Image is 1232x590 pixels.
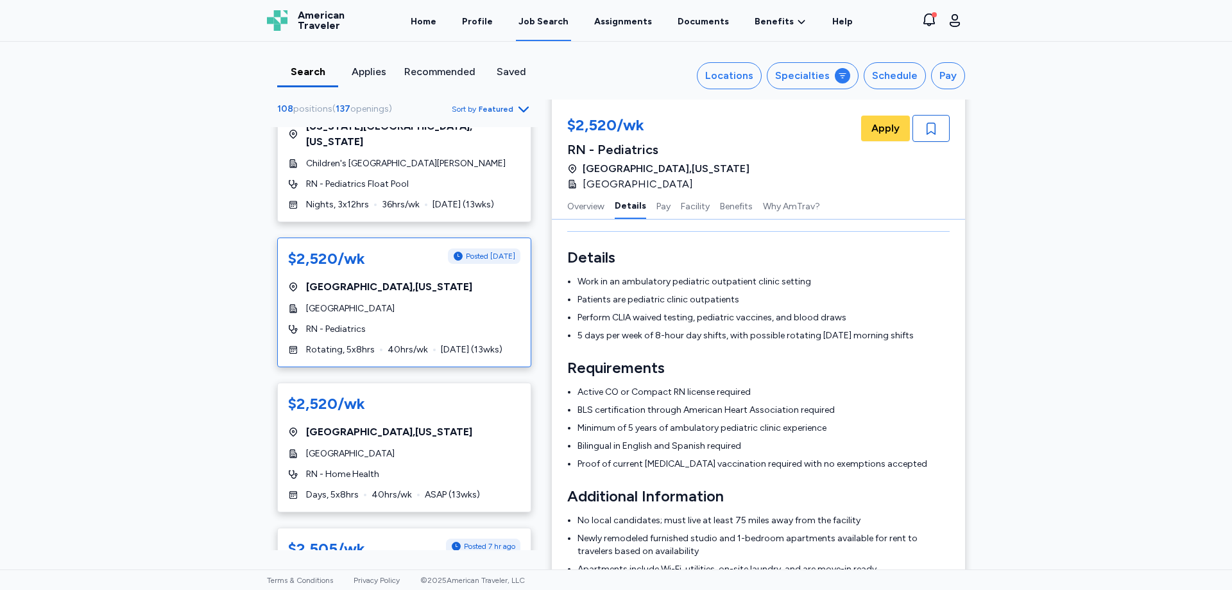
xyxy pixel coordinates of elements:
[577,275,950,288] li: Work in an ambulatory pediatric outpatient clinic setting
[404,64,475,80] div: Recommended
[306,157,506,170] span: Children's [GEOGRAPHIC_DATA][PERSON_NAME]
[306,468,379,481] span: RN - Home Health
[567,141,749,159] div: RN - Pediatrics
[288,394,365,414] div: $2,520/wk
[939,68,957,83] div: Pay
[864,62,926,89] button: Schedule
[697,62,762,89] button: Locations
[775,68,830,83] div: Specialties
[293,103,332,114] span: positions
[577,386,950,399] li: Active CO or Compact RN license required
[583,177,693,192] span: [GEOGRAPHIC_DATA]
[755,15,794,28] span: Benefits
[763,192,820,219] button: Why AmTrav?
[466,251,515,261] span: Posted [DATE]
[354,576,400,585] a: Privacy Policy
[432,198,494,211] span: [DATE] ( 13 wks)
[577,440,950,453] li: Bilingual in English and Spanish required
[343,64,394,80] div: Applies
[567,358,950,378] h3: Requirements
[871,121,900,136] span: Apply
[615,192,646,219] button: Details
[452,104,476,114] span: Sort by
[388,343,428,356] span: 40 hrs/wk
[298,10,345,31] span: American Traveler
[452,101,531,117] button: Sort byFeatured
[464,541,515,551] span: Posted 7 hr ago
[861,116,910,141] button: Apply
[705,68,753,83] div: Locations
[306,119,520,150] span: [US_STATE][GEOGRAPHIC_DATA] , [US_STATE]
[372,489,412,501] span: 40 hrs/wk
[306,198,369,211] span: Nights, 3x12hrs
[277,103,293,114] span: 108
[382,198,420,211] span: 36 hrs/wk
[755,15,807,28] a: Benefits
[767,62,859,89] button: Specialties
[486,64,536,80] div: Saved
[441,343,502,356] span: [DATE] ( 13 wks)
[577,422,950,435] li: Minimum of 5 years of ambulatory pediatric clinic experience
[288,248,365,269] div: $2,520/wk
[656,192,671,219] button: Pay
[306,447,395,460] span: [GEOGRAPHIC_DATA]
[288,539,365,559] div: $2,505/wk
[306,424,472,440] span: [GEOGRAPHIC_DATA] , [US_STATE]
[720,192,753,219] button: Benefits
[577,532,950,558] li: Newly remodeled furnished studio and 1-bedroom apartments available for rent to travelers based o...
[577,404,950,417] li: BLS certification through American Heart Association required
[336,103,350,114] span: 137
[479,104,513,114] span: Featured
[567,192,604,219] button: Overview
[306,279,472,295] span: [GEOGRAPHIC_DATA] , [US_STATE]
[306,302,395,315] span: [GEOGRAPHIC_DATA]
[931,62,965,89] button: Pay
[267,10,287,31] img: Logo
[583,161,749,177] span: [GEOGRAPHIC_DATA] , [US_STATE]
[306,323,366,336] span: RN - Pediatrics
[577,329,950,342] li: 5 days per week of 8-hour day shifts, with possible rotating [DATE] morning shifts
[306,343,375,356] span: Rotating, 5x8hrs
[567,486,950,507] h3: Additional Information
[577,293,950,306] li: Patients are pediatric clinic outpatients
[577,563,950,576] li: Apartments include Wi-Fi, utilities, on-site laundry, and are move-in ready
[425,489,480,501] span: ASAP ( 13 wks)
[681,192,710,219] button: Facility
[567,247,950,268] h3: Details
[267,576,333,585] a: Terms & Conditions
[577,458,950,471] li: Proof of current [MEDICAL_DATA] vaccination required with no exemptions accepted
[577,311,950,324] li: Perform CLIA waived testing, pediatric vaccines, and blood draws
[567,115,749,138] div: $2,520/wk
[420,576,525,585] span: © 2025 American Traveler, LLC
[277,103,397,116] div: ( )
[872,68,918,83] div: Schedule
[306,489,359,501] span: Days, 5x8hrs
[350,103,389,114] span: openings
[306,178,409,191] span: RN - Pediatrics Float Pool
[282,64,333,80] div: Search
[577,514,950,527] li: No local candidates; must live at least 75 miles away from the facility
[518,15,569,28] div: Job Search
[516,1,571,41] a: Job Search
